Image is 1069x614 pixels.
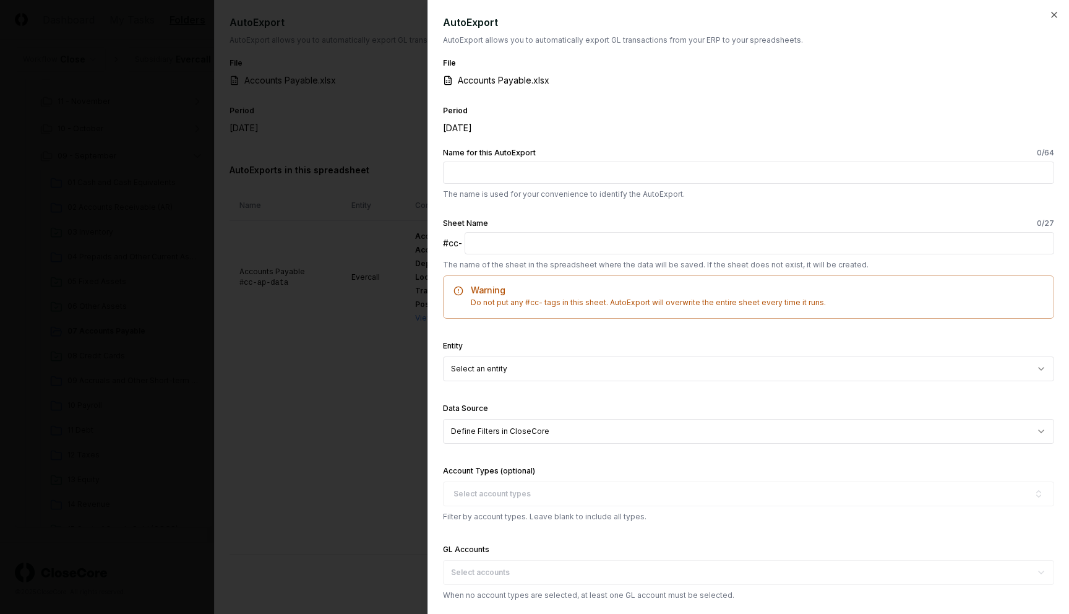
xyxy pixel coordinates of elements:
label: Name for this AutoExport [443,149,1054,157]
label: Data Source [443,404,488,413]
label: File [443,58,456,67]
label: GL Accounts [443,545,489,554]
p: AutoExport allows you to automatically export GL transactions from your ERP to your spreadsheets. [443,35,1054,46]
div: Do not put any #cc- tags in this sheet. AutoExport will overwrite the entire sheet every time it ... [453,297,1044,308]
label: Sheet Name [443,220,1054,227]
label: Period [443,106,468,115]
p: The name of the sheet in the spreadsheet where the data will be saved. If the sheet does not exis... [443,259,1054,270]
a: Accounts Payable.xlsx [443,74,564,87]
label: Entity [443,341,463,350]
span: 0 /64 [1037,149,1054,157]
span: 0 /27 [1037,220,1054,227]
p: When no account types are selected, at least one GL account must be selected. [443,590,1054,601]
h5: Warning [453,286,1044,295]
p: Filter by account types. Leave blank to include all types. [443,511,1054,522]
span: #cc- [443,236,462,249]
h2: AutoExport [443,15,1054,30]
label: Account Types (optional) [443,466,535,475]
p: The name is used for your convenience to identify the AutoExport. [443,189,1054,200]
div: [DATE] [443,121,647,134]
